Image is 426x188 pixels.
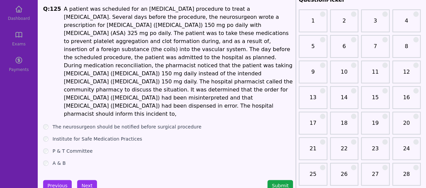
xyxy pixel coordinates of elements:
[301,170,325,184] a: 25
[363,42,388,56] a: 7
[332,93,357,107] a: 14
[363,93,388,107] a: 15
[394,170,419,184] a: 28
[53,136,142,142] label: Institute for Safe Medication Practices
[301,17,325,30] a: 1
[301,119,325,133] a: 17
[332,17,357,30] a: 2
[332,170,357,184] a: 26
[394,93,419,107] a: 16
[53,160,66,166] label: A & B
[394,68,419,81] a: 12
[301,145,325,158] a: 21
[332,145,357,158] a: 22
[53,123,201,130] label: The neurosurgeon should be notified before surgical procedure
[43,5,61,118] h1: Q: 125
[332,119,357,133] a: 18
[363,68,388,81] a: 11
[53,148,93,154] label: P & T Committee
[363,119,388,133] a: 19
[394,119,419,133] a: 20
[394,42,419,56] a: 8
[363,170,388,184] a: 27
[301,42,325,56] a: 5
[301,68,325,81] a: 9
[332,42,357,56] a: 6
[394,17,419,30] a: 4
[363,17,388,30] a: 3
[301,93,325,107] a: 13
[363,145,388,158] a: 23
[394,145,419,158] a: 24
[64,6,293,117] span: A patient was scheduled for an [MEDICAL_DATA] procedure to treat a [MEDICAL_DATA]. Several days b...
[332,68,357,81] a: 10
